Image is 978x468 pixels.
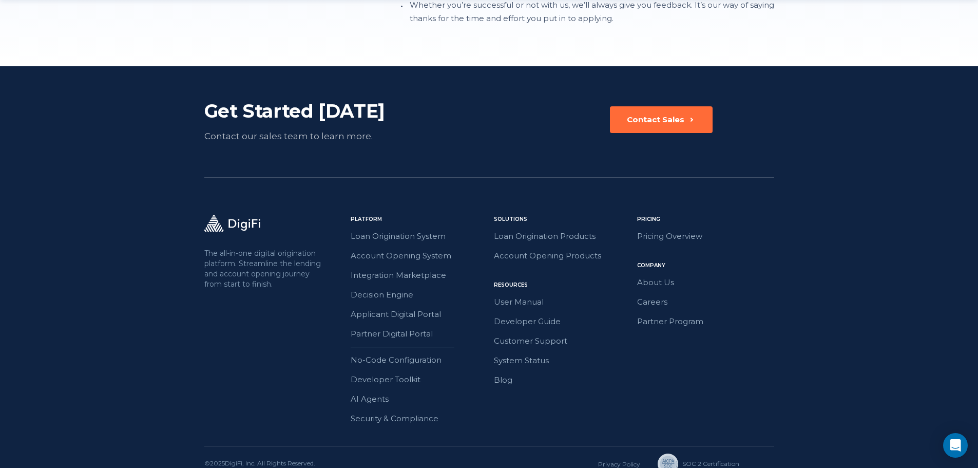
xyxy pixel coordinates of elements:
[494,334,631,348] a: Customer Support
[637,261,774,270] div: Company
[610,106,713,143] a: Contact Sales
[494,373,631,387] a: Blog
[637,295,774,309] a: Careers
[494,354,631,367] a: System Status
[351,353,488,367] a: No-Code Configuration
[494,215,631,223] div: Solutions
[943,433,968,458] div: Open Intercom Messenger
[627,115,684,125] div: Contact Sales
[351,288,488,302] a: Decision Engine
[494,295,631,309] a: User Manual
[351,392,488,406] a: AI Agents
[351,215,488,223] div: Platform
[637,315,774,328] a: Partner Program
[610,106,713,133] button: Contact Sales
[351,373,488,386] a: Developer Toolkit
[351,308,488,321] a: Applicant Digital Portal
[351,230,488,243] a: Loan Origination System
[204,99,433,123] div: Get Started [DATE]
[351,412,488,425] a: Security & Compliance
[637,276,774,289] a: About Us
[494,315,631,328] a: Developer Guide
[351,249,488,263] a: Account Opening System
[494,281,631,289] div: Resources
[351,327,488,341] a: Partner Digital Portal
[494,249,631,263] a: Account Opening Products
[494,230,631,243] a: Loan Origination Products
[204,248,323,289] p: The all-in-one digital origination platform. Streamline the lending and account opening journey f...
[637,230,774,243] a: Pricing Overview
[204,129,433,143] div: Contact our sales team to learn more.
[351,269,488,282] a: Integration Marketplace
[637,215,774,223] div: Pricing
[598,460,640,468] a: Privacy Policy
